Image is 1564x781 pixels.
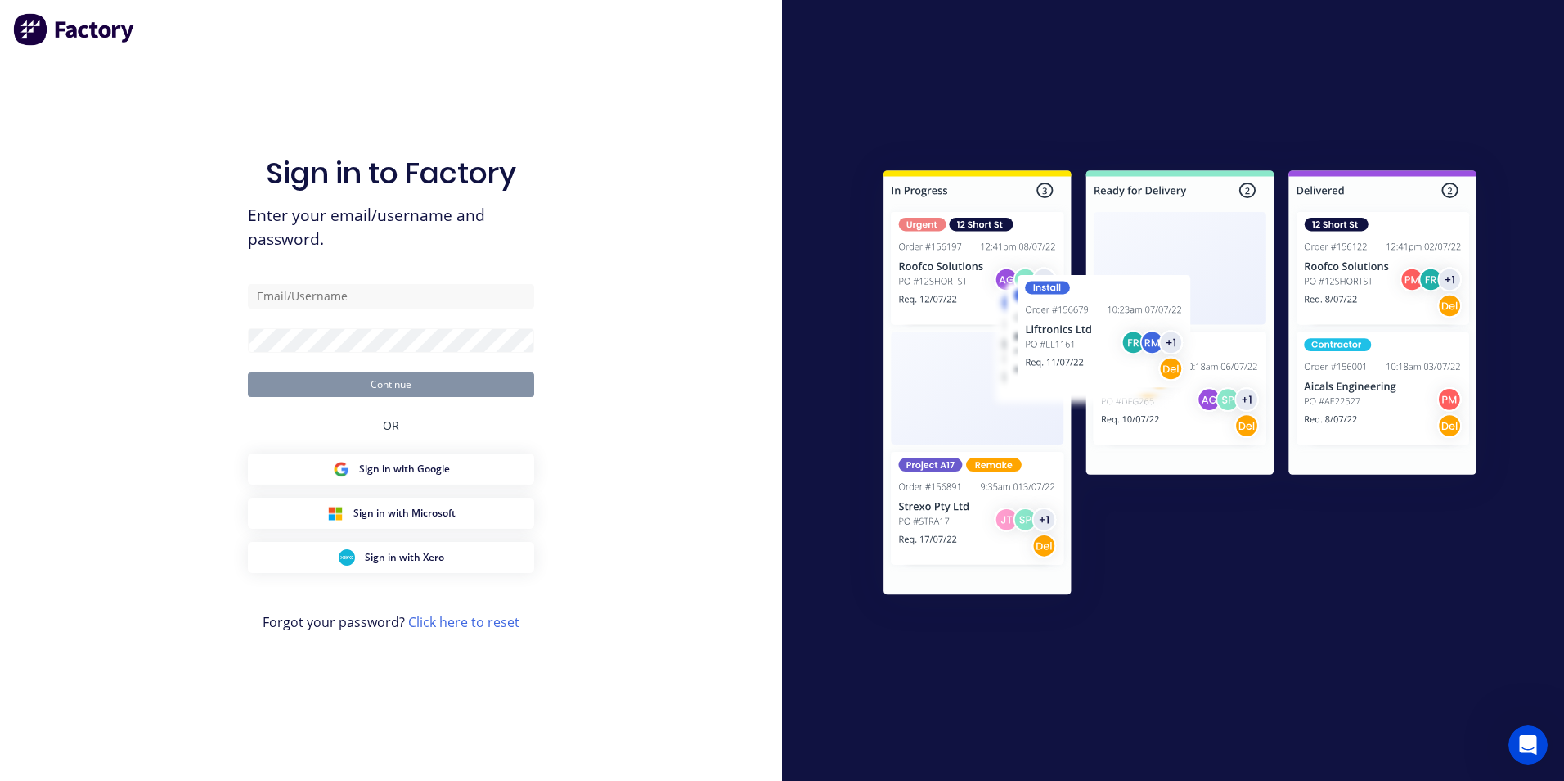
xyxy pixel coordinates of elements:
img: Factory [13,13,136,46]
span: Sign in with Xero [365,550,444,565]
div: OR [383,397,399,454]
span: Sign in with Microsoft [353,506,456,521]
iframe: Intercom live chat [1508,725,1548,765]
span: Sign in with Google [359,462,450,476]
img: Xero Sign in [339,549,355,566]
h1: Sign in to Factory [266,156,516,191]
img: Sign in [847,138,1512,634]
img: Microsoft Sign in [327,505,344,521]
input: Email/Username [248,284,534,309]
span: Forgot your password? [263,612,519,632]
button: Google Sign inSign in with Google [248,454,534,485]
img: Google Sign in [333,461,349,477]
a: Click here to reset [408,613,519,631]
button: Continue [248,372,534,397]
button: Xero Sign inSign in with Xero [248,542,534,573]
button: Microsoft Sign inSign in with Microsoft [248,498,534,529]
span: Enter your email/username and password. [248,204,534,251]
